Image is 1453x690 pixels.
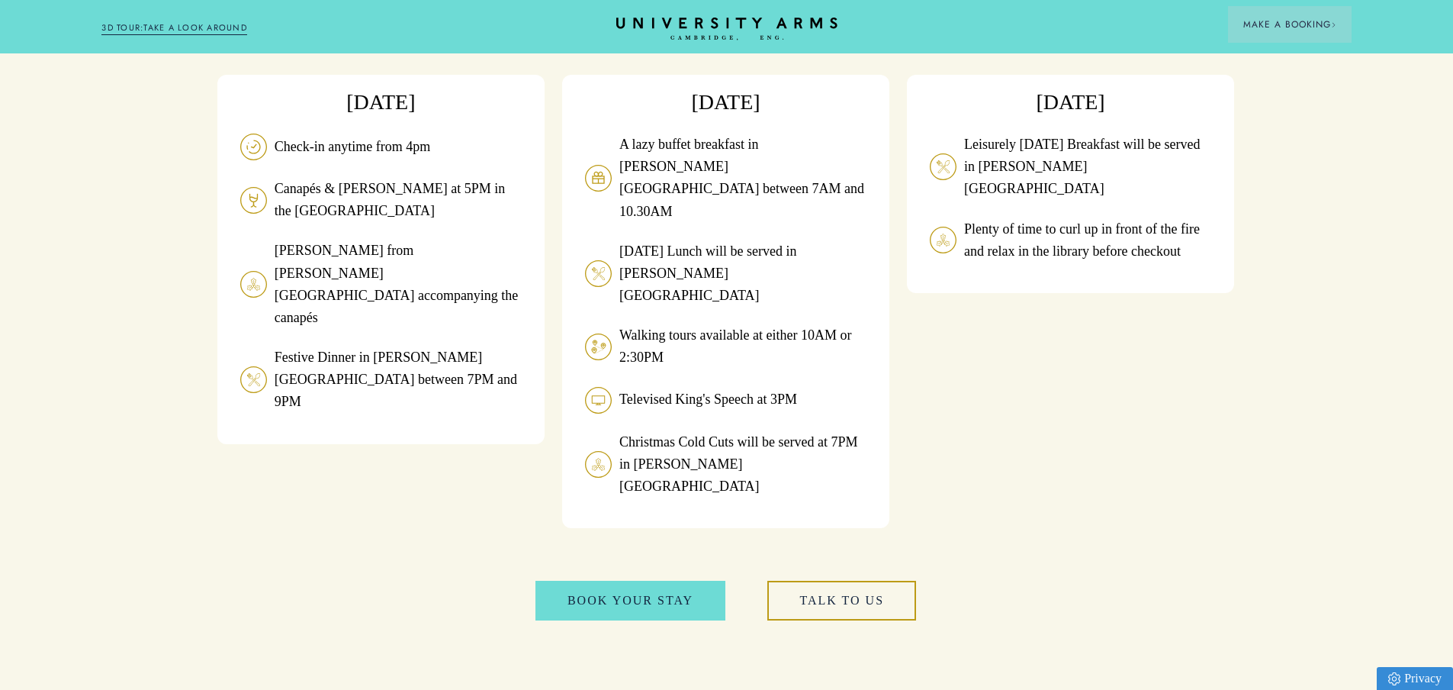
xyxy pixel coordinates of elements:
img: image-656e0f87c0304535da388cac5b8903be1cb77f16-36x36-svg [585,334,612,360]
p: Walking tours available at either 10AM or 2:30PM [619,324,866,369]
p: Christmas Cold Cuts will be served at 7PM in [PERSON_NAME][GEOGRAPHIC_DATA] [619,431,866,498]
a: 3D TOUR:TAKE A LOOK AROUND [101,21,247,35]
img: image-d5dbfeae6fa4c3be420f23de744ec97b9c5ebc44-36x36-svg [240,366,267,393]
img: Arrow icon [1331,22,1336,27]
h3: [DATE] [930,88,1211,116]
h3: [DATE] [585,88,866,116]
a: Home [616,18,837,41]
img: image-8cd220cb6bd37099a561386b53d57f73054b7aa0-36x36-svg [240,271,267,298]
img: image-e0355f146810a50521a27846860cf744ce7c570b-70x70-svg [240,187,267,214]
h3: [DATE] [240,88,522,116]
p: Festive Dinner in [PERSON_NAME][GEOGRAPHIC_DATA] between 7PM and 9PM [275,347,522,413]
img: image-8cd220cb6bd37099a561386b53d57f73054b7aa0-36x36-svg [585,451,612,478]
img: image-d5dbfeae6fa4c3be420f23de744ec97b9c5ebc44-36x36-svg [585,260,612,287]
a: book your stay [535,581,725,621]
img: image-cda7361c639c20e2969c5bdda8424c9e45f86fb5-70x70-svg [240,134,267,160]
img: image-d00ca5e1ffb7cb1b4e665a2a0cfff822135826a3-36x36-svg [585,387,612,414]
img: Privacy [1388,672,1400,685]
img: image-8cd220cb6bd37099a561386b53d57f73054b7aa0-36x36-svg [930,227,956,253]
a: Privacy [1377,667,1453,690]
p: [DATE] Lunch will be served in [PERSON_NAME][GEOGRAPHIC_DATA] [619,240,866,307]
span: Make a Booking [1243,18,1336,31]
p: Canapés & [PERSON_NAME] at 5PM in the [GEOGRAPHIC_DATA] [275,178,522,222]
p: Check-in anytime from 4pm [275,136,430,158]
p: Leisurely [DATE] Breakfast will be served in [PERSON_NAME][GEOGRAPHIC_DATA] [964,134,1211,200]
a: talk to us [767,581,916,621]
p: [PERSON_NAME] from [PERSON_NAME][GEOGRAPHIC_DATA] accompanying the canapés [275,240,522,329]
p: Televised King's Speech at 3PM [619,389,797,411]
img: image-ba843b72bf4afda4194276c40214bdfc2bf0f12e-70x70-svg [585,165,612,192]
p: A lazy buffet breakfast in [PERSON_NAME][GEOGRAPHIC_DATA] between 7AM and 10.30AM [619,134,866,223]
img: image-d5dbfeae6fa4c3be420f23de744ec97b9c5ebc44-36x36-svg [930,153,956,180]
p: Plenty of time to curl up in front of the fire and relax in the library before checkout [964,218,1211,263]
button: Make a BookingArrow icon [1228,6,1352,43]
